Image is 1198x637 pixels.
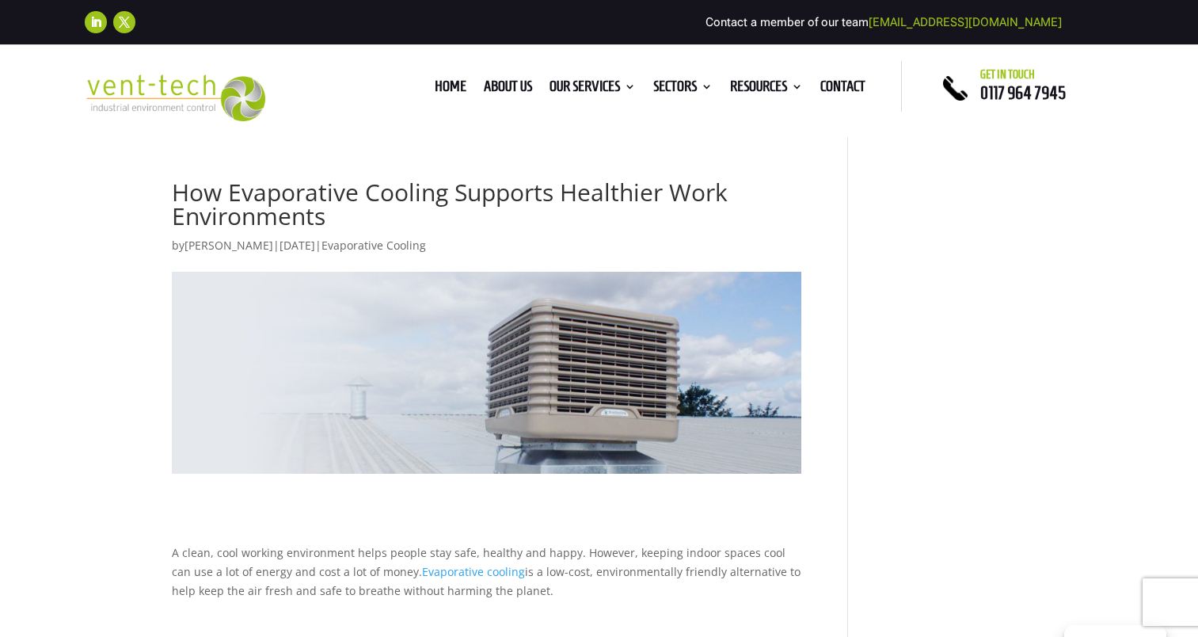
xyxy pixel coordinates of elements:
[172,181,801,236] h1: How Evaporative Cooling Supports Healthier Work Environments
[172,564,801,598] span: is a low-cost, environmentally friendly alternative to help keep the air fresh and safe to breath...
[869,15,1062,29] a: [EMAIL_ADDRESS][DOMAIN_NAME]
[980,68,1035,81] span: Get in touch
[653,81,713,98] a: Sectors
[184,238,273,253] a: [PERSON_NAME]
[172,545,785,579] span: A clean, cool working environment helps people stay safe, healthy and happy. However, keeping ind...
[980,83,1066,102] a: 0117 964 7945
[85,11,107,33] a: Follow on LinkedIn
[730,81,803,98] a: Resources
[85,74,266,121] img: 2023-09-27T08_35_16.549ZVENT-TECH---Clear-background
[321,238,426,253] a: Evaporative Cooling
[422,564,525,579] a: Evaporative cooling
[172,236,801,267] p: by | |
[435,81,466,98] a: Home
[280,238,315,253] span: [DATE]
[550,81,636,98] a: Our Services
[484,81,532,98] a: About us
[113,11,135,33] a: Follow on X
[172,272,801,475] img: Eco cooling system
[705,15,1062,29] span: Contact a member of our team
[820,81,865,98] a: Contact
